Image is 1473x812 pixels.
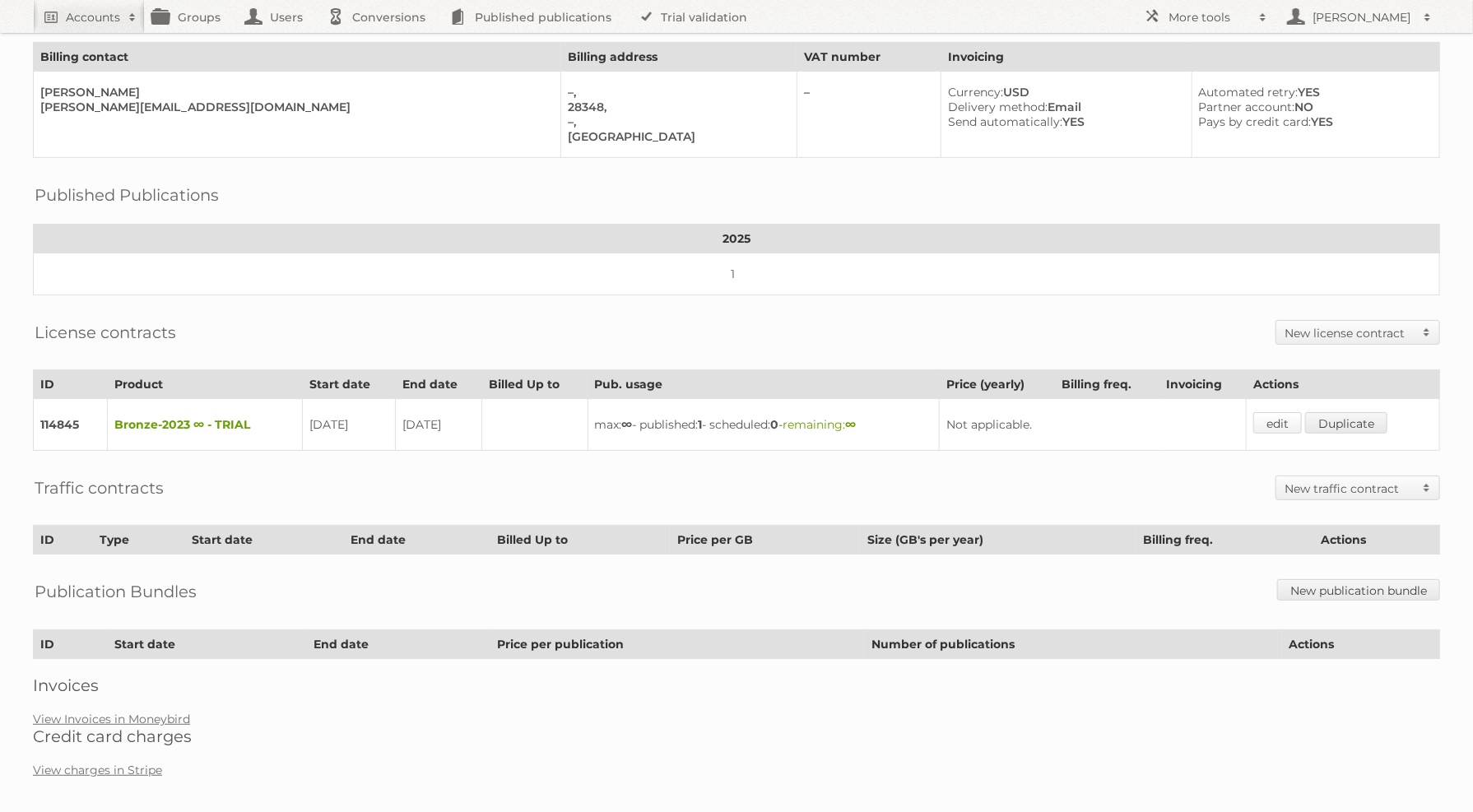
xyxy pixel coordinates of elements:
[34,253,1440,295] td: 1
[40,85,547,100] div: [PERSON_NAME]
[107,399,302,451] td: Bronze-2023 ∞ - TRIAL
[33,675,1440,695] h2: Invoices
[1282,630,1439,659] th: Actions
[1277,579,1440,601] a: New publication bundle
[34,370,108,399] th: ID
[948,100,1178,114] div: Email
[35,476,164,500] h2: Traffic contracts
[940,399,1247,451] td: Not applicable.
[344,526,490,554] th: End date
[1253,412,1302,434] a: edit
[302,370,396,399] th: Start date
[948,100,1048,114] span: Delivery method:
[568,85,783,100] div: –,
[33,726,1440,746] h2: Credit card charges
[1314,526,1440,554] th: Actions
[568,100,783,114] div: 28348,
[622,417,633,432] strong: ∞
[568,129,783,144] div: [GEOGRAPHIC_DATA]
[1285,480,1415,497] h2: New traffic contract
[66,9,120,26] h2: Accounts
[396,370,482,399] th: End date
[1305,412,1387,434] a: Duplicate
[1199,85,1426,100] div: YES
[35,579,197,604] h2: Publication Bundles
[1169,9,1251,26] h2: More tools
[34,225,1440,253] th: 2025
[1415,321,1439,344] span: Toggle
[1199,100,1426,114] div: NO
[302,399,396,451] td: [DATE]
[108,630,307,659] th: Start date
[1276,321,1439,344] a: New license contract
[797,72,941,158] td: –
[1199,85,1299,100] span: Automated retry:
[35,183,219,207] h2: Published Publications
[797,43,941,72] th: VAT number
[34,630,108,659] th: ID
[490,526,670,554] th: Billed Up to
[185,526,344,554] th: Start date
[948,85,1003,100] span: Currency:
[396,399,482,451] td: [DATE]
[482,370,588,399] th: Billed Up to
[1308,9,1415,26] h2: [PERSON_NAME]
[588,399,940,451] td: max: - published: - scheduled: -
[846,417,857,432] strong: ∞
[568,114,783,129] div: –,
[1159,370,1247,399] th: Invoicing
[948,114,1062,129] span: Send automatically:
[1199,114,1312,129] span: Pays by credit card:
[1136,526,1313,554] th: Billing freq.
[40,100,547,114] div: [PERSON_NAME][EMAIL_ADDRESS][DOMAIN_NAME]
[307,630,490,659] th: End date
[1199,100,1295,114] span: Partner account:
[864,630,1282,659] th: Number of publications
[34,526,93,554] th: ID
[1276,476,1439,499] a: New traffic contract
[33,712,190,726] a: View Invoices in Moneybird
[941,43,1440,72] th: Invoicing
[948,114,1178,129] div: YES
[588,370,940,399] th: Pub. usage
[948,85,1178,100] div: USD
[34,399,108,451] td: 114845
[35,320,176,345] h2: License contracts
[670,526,860,554] th: Price per GB
[771,417,779,432] strong: 0
[33,763,162,777] a: View charges in Stripe
[1247,370,1440,399] th: Actions
[34,43,561,72] th: Billing contact
[93,526,185,554] th: Type
[1415,476,1439,499] span: Toggle
[699,417,703,432] strong: 1
[107,370,302,399] th: Product
[560,43,797,72] th: Billing address
[940,370,1055,399] th: Price (yearly)
[490,630,864,659] th: Price per publication
[1055,370,1159,399] th: Billing freq.
[783,417,857,432] span: remaining:
[1199,114,1426,129] div: YES
[860,526,1136,554] th: Size (GB's per year)
[1285,325,1415,341] h2: New license contract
